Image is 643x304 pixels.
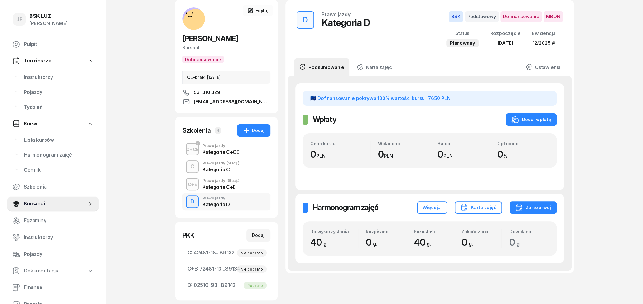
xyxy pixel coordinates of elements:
[202,184,239,189] div: Kategoria C+E
[497,141,549,146] div: Opłacono
[310,229,358,234] div: Do wykorzystania
[352,58,397,76] a: Karta zajęć
[7,213,99,228] a: Egzaminy
[202,167,239,172] div: Kategoria C
[7,54,99,68] a: Terminarze
[455,201,502,214] button: Karta zajęć
[310,95,450,101] span: 🇪🇺 Dofinansowanie pokrywa 100% wartości kursu -
[24,40,94,48] span: Pulpit
[215,127,221,134] span: 4
[7,247,99,262] a: Pojazdy
[24,283,94,292] span: Finanse
[182,278,270,293] a: D:02510-93...89142Pobrano
[187,265,265,273] span: 72481-13...89134
[446,29,479,37] div: Status
[438,141,490,146] div: Saldo
[182,140,270,158] button: C+CEPrawo jazdyKategoria C+CE
[226,179,239,183] span: (Stacj.)
[24,103,94,111] span: Tydzień
[187,249,265,257] span: 42481-18...89132
[182,126,211,135] div: Szkolenia
[182,193,270,210] button: DPrawo jazdyKategoria D
[378,149,430,160] div: 0
[182,56,224,63] button: Dofinansowanie
[7,37,99,52] a: Pulpit
[428,95,451,101] span: 7650 PLN
[186,195,199,208] button: D
[7,230,99,245] a: Instruktorzy
[7,264,99,278] a: Dokumentacja
[7,179,99,194] a: Szkolenia
[255,8,268,13] span: Edytuj
[185,180,200,188] div: C+E
[24,250,94,258] span: Pojazdy
[438,149,490,160] div: 0
[184,145,201,153] div: C+CE
[202,161,239,165] div: Prawo jazdy
[188,196,197,207] div: D
[29,19,68,27] div: [PERSON_NAME]
[24,217,94,225] span: Egzaminy
[366,229,406,234] div: Rozpisano
[182,231,194,240] div: PKK
[243,127,265,134] div: Dodaj
[373,241,377,247] small: g.
[310,141,370,146] div: Cena kursu
[497,149,549,160] div: 0
[19,133,99,148] a: Lista kursów
[29,13,68,19] div: BSK LUZ
[237,265,267,273] div: Nie pobrano
[19,70,99,85] a: Instruktorzy
[243,5,273,16] a: Edytuj
[237,124,270,137] button: Dodaj
[313,115,336,125] h2: Wpłaty
[521,58,565,76] a: Ustawienia
[7,117,99,131] a: Kursy
[19,100,99,115] a: Tydzień
[417,201,447,214] button: Więcej...
[316,153,326,159] small: PLN
[462,237,476,248] span: 0
[24,151,94,159] span: Harmonogram zajęć
[503,153,507,159] small: %
[182,34,238,43] span: [PERSON_NAME]
[252,232,265,239] div: Dodaj
[323,241,328,247] small: g.
[246,229,270,242] button: Dodaj
[446,39,479,47] div: Planowany
[310,237,331,248] span: 40
[449,11,563,22] button: BSKPodstawowyDofinansowanieMBON
[24,267,58,275] span: Dokumentacja
[506,113,557,126] button: Dodaj wpłatę
[7,280,99,295] a: Finanse
[465,11,499,22] span: Podstawowy
[294,58,349,76] a: Podsumowanie
[16,17,23,22] span: JP
[237,249,267,257] div: Nie pobrano
[194,89,220,96] span: 531 310 329
[490,29,520,37] div: Rozpoczęcie
[182,89,270,96] a: 531 310 329
[413,229,453,234] div: Pozostało
[378,141,430,146] div: Wpłacono
[321,17,370,28] div: Kategoria D
[460,204,496,211] div: Karta zajęć
[182,98,270,105] a: [EMAIL_ADDRESS][DOMAIN_NAME]
[202,202,230,207] div: Kategoria D
[182,175,270,193] button: C+EPrawo jazdy(Stacj.)Kategoria C+E
[187,249,192,257] span: C:
[19,85,99,100] a: Pojazdy
[187,281,192,289] span: D:
[186,160,199,173] button: C
[244,282,267,289] div: Pobrano
[24,120,37,128] span: Kursy
[182,245,270,260] a: C:42481-18...89132Nie pobrano
[194,98,270,105] span: [EMAIL_ADDRESS][DOMAIN_NAME]
[182,44,270,52] div: Kursant
[24,166,94,174] span: Cennik
[297,11,314,29] button: D
[24,73,94,81] span: Instruktorzy
[515,204,551,211] div: Zarezerwuj
[202,196,230,200] div: Prawo jazdy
